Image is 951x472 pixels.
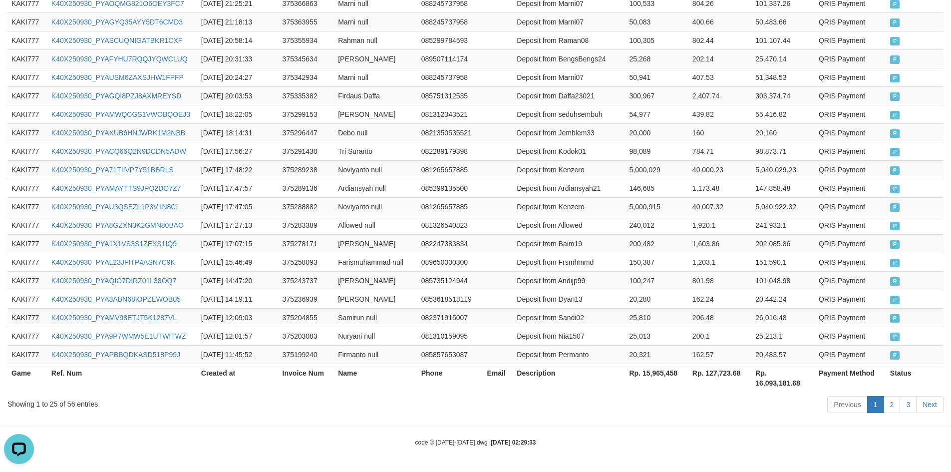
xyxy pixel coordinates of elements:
th: Description [513,364,625,392]
td: 20,160 [751,123,815,142]
td: KAKI777 [7,105,47,123]
div: Showing 1 to 25 of 56 entries [7,395,389,409]
td: [DATE] 15:46:49 [197,253,279,271]
small: code © [DATE]-[DATE] dwg | [415,439,536,446]
td: Tri Suranto [334,142,417,160]
td: 98,873.71 [751,142,815,160]
td: KAKI777 [7,290,47,308]
td: 375355934 [279,31,334,49]
td: Deposit from Frsmhmmd [513,253,625,271]
td: [DATE] 14:19:11 [197,290,279,308]
td: Deposit from Raman08 [513,31,625,49]
td: QRIS Payment [815,308,886,327]
td: [PERSON_NAME] [334,105,417,123]
span: PAID [890,240,900,249]
span: PAID [890,222,900,230]
th: Status [886,364,944,392]
td: 20,000 [626,123,688,142]
a: K40X250930_PYAMWQCGS1VWOBQOEJ3 [51,110,190,118]
td: 300,967 [626,86,688,105]
td: 375363955 [279,12,334,31]
td: 25,810 [626,308,688,327]
td: [DATE] 14:47:20 [197,271,279,290]
th: Game [7,364,47,392]
span: PAID [890,111,900,119]
td: Deposit from Sandi02 [513,308,625,327]
td: Allowed null [334,216,417,234]
td: 98,089 [626,142,688,160]
td: 202.14 [688,49,751,68]
a: K40X250930_PYASCUQNIGATBKR1CXF [51,36,183,44]
span: PAID [890,74,900,82]
td: 150,387 [626,253,688,271]
td: [DATE] 17:27:13 [197,216,279,234]
td: QRIS Payment [815,327,886,345]
td: Deposit from Permanto [513,345,625,364]
td: 240,012 [626,216,688,234]
a: K40X250930_PYA1X1VS3S1ZEXS1IQ9 [51,240,177,248]
td: Farismuhammad null [334,253,417,271]
td: [PERSON_NAME] [334,290,417,308]
td: KAKI777 [7,160,47,179]
td: Deposit from Marni07 [513,68,625,86]
a: K40X250930_PYAL23JFITP4ASN7C9K [51,258,175,266]
td: 375204855 [279,308,334,327]
td: KAKI777 [7,197,47,216]
a: K40X250930_PYAU3QSEZL1P3V1N8CI [51,203,178,211]
td: KAKI777 [7,179,47,197]
a: K40X250930_PYAMAYTTS9JPQ2DO7Z7 [51,184,181,192]
td: 303,374.74 [751,86,815,105]
a: K40X250930_PYAPBBQDKASD518P99J [51,351,180,359]
td: 101,107.44 [751,31,815,49]
td: 375199240 [279,345,334,364]
td: [DATE] 17:47:57 [197,179,279,197]
td: 25,013 [626,327,688,345]
th: Payment Method [815,364,886,392]
td: Marni null [334,12,417,31]
td: QRIS Payment [815,49,886,68]
span: PAID [890,259,900,267]
td: 784.71 [688,142,751,160]
td: [DATE] 21:18:13 [197,12,279,31]
td: 375258093 [279,253,334,271]
td: QRIS Payment [815,123,886,142]
td: QRIS Payment [815,31,886,49]
span: PAID [890,148,900,156]
td: Deposit from Jemblem33 [513,123,625,142]
td: KAKI777 [7,31,47,49]
td: QRIS Payment [815,160,886,179]
td: QRIS Payment [815,253,886,271]
td: QRIS Payment [815,179,886,197]
a: K40X250930_PYAGQI8PZJ8AXMREYSD [51,92,181,100]
td: 160 [688,123,751,142]
td: 400.66 [688,12,751,31]
td: 5,040,922.32 [751,197,815,216]
td: 25,268 [626,49,688,68]
span: PAID [890,296,900,304]
span: PAID [890,129,900,138]
td: Deposit from Daffa23021 [513,86,625,105]
span: PAID [890,185,900,193]
span: PAID [890,37,900,45]
td: 085857653087 [417,345,483,364]
span: PAID [890,55,900,64]
td: 1,603.86 [688,234,751,253]
td: KAKI777 [7,308,47,327]
td: [PERSON_NAME] [334,234,417,253]
td: Deposit from seduhsembuh [513,105,625,123]
td: 085735124944 [417,271,483,290]
a: K40X250930_PYAQIO7DIRZ01L38OQ7 [51,277,176,285]
td: 081312343521 [417,105,483,123]
td: 407.53 [688,68,751,86]
a: Previous [827,396,867,413]
td: QRIS Payment [815,105,886,123]
td: 085751312535 [417,86,483,105]
th: Created at [197,364,279,392]
td: 1,920.1 [688,216,751,234]
td: 20,483.57 [751,345,815,364]
td: QRIS Payment [815,68,886,86]
td: 241,932.1 [751,216,815,234]
td: [DATE] 17:48:22 [197,160,279,179]
a: K40X250930_PYAMV98ETJT5K1287VL [51,314,177,322]
td: 0853618518119 [417,290,483,308]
